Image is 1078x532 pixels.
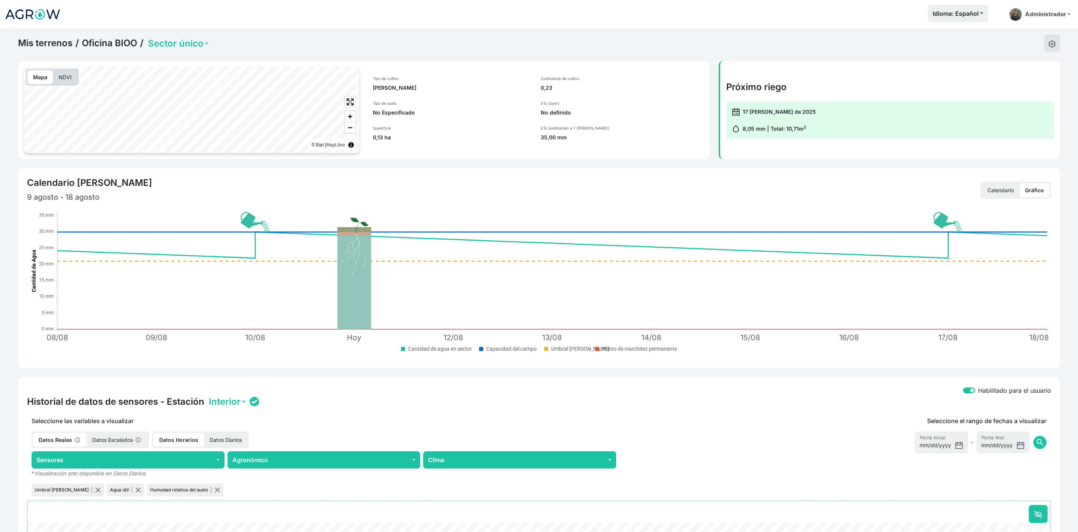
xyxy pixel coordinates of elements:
text: 10 mm [39,294,54,299]
p: Umbral [PERSON_NAME] [35,487,92,493]
a: Mis terrenos [18,38,72,49]
span: - [971,438,974,447]
p: Gráfico [1019,183,1049,197]
img: calendar [732,125,740,133]
p: Datos Escalados [87,433,148,447]
p: Agua útil [110,487,132,493]
summary: Toggle attribution [347,140,356,149]
h4: Historial de datos de sensores - Estación [27,396,204,407]
img: edit [1048,40,1056,48]
p: Tipo de suelo [373,101,532,106]
select: Station selector [207,396,247,407]
div: © Esri | [312,141,345,149]
text: 17/08 [938,333,957,342]
text: Cantidad de Agua [31,250,37,292]
p: 9 agosto - 18 agosto [27,191,539,203]
p: Seleccione el rango de fechas a visualizar [927,416,1046,425]
path: Mon Aug 11 2025 00:00:00 GMT+0200 (hora de verano de Europa central):28.85, Datos de hoy [337,236,371,330]
text: Hoy [347,333,361,342]
text: 35 mm [39,212,54,218]
img: status [250,397,259,406]
text: 0 mm [42,326,54,332]
p: ETo (ayer) [541,101,704,106]
button: Zoom out [345,122,356,133]
p: Humedad relativa del suelo [150,487,211,493]
button: Ocultar todo [1029,505,1048,523]
p: Datos Diarios [204,433,247,447]
p: 0,23 [541,84,704,92]
text: 12/08 [443,333,463,342]
p: Mapa [27,70,53,84]
p: NDVI [53,70,77,84]
canvas: Map [24,67,359,153]
p: 17 [PERSON_NAME] de 2025 [743,108,816,116]
p: No Especificado [373,109,532,116]
p: [PERSON_NAME] [373,84,532,92]
p: Datos Reales [33,433,87,447]
text: Umbral [PERSON_NAME] [551,346,609,352]
text: 20 mm [39,261,54,267]
text: 08/08 [47,333,68,342]
p: No definido [541,109,704,116]
g: Datos de hoy,StackingColumn series with 1 data points [337,236,371,330]
a: Administrador [1006,5,1073,24]
img: sprinkler [933,207,963,237]
text: 5 mm [42,310,54,315]
p: Coeficiente de cultivo [541,76,704,81]
label: Habilitado para el usuario [978,386,1051,395]
g: Punto de marchitez permanente series is showing, press enter to hide the Punto de marchitez perma... [596,346,677,352]
text: Cantidad de agua en sector [408,346,472,352]
p: Datos Horarios [154,433,204,447]
p: 35,00 mm [541,134,704,141]
g: Umbral de riego series is showing, press enter to hide the Umbral de riego series [544,346,609,352]
a: MapLibre [326,142,345,148]
span: search [1036,438,1045,447]
button: Agronómico [228,451,421,469]
sup: 3 [804,125,806,130]
button: search [1033,436,1046,449]
text: Punto de marchitez permanente [602,346,677,352]
text: 25 mm [39,245,54,250]
text: 18/08 [1029,333,1049,342]
span: / [75,38,79,49]
p: 0,13 ha [373,134,532,141]
span: m [799,125,806,132]
button: Sensores [32,451,225,469]
h4: Calendario [PERSON_NAME] [27,177,152,188]
select: Terrain Selector [146,38,210,49]
p: Seleccione las variables a visualizar [27,416,621,425]
button: Enter fullscreen [345,96,356,107]
text: 14/08 [641,333,661,342]
img: plant [324,199,384,277]
div: Annotation [933,207,963,237]
text: 15 mm [39,277,54,283]
img: admin-picture [1009,8,1022,21]
p: ETo (estimación a 7 [PERSON_NAME]) [541,125,704,131]
img: Logo [5,5,61,24]
p: 8,05 mm | Total: 10,71 [743,125,806,133]
em: Visualización solo disponible en Datos Diarios [34,470,145,476]
text: 09/08 [146,333,167,342]
button: Idioma: Español [928,5,988,22]
span: / [140,38,143,49]
g: Capacidad del campo series is showing, press enter to hide the Capacidad del campo series [479,346,537,352]
g: Cantidad de agua en sector series is showing, press enter to hide the Cantidad de agua en sector ... [401,346,472,352]
p: Calendario [982,183,1019,197]
ejs-chart: . Syncfusion interactive chart. [27,209,1051,359]
h4: Próximo riego [726,81,1054,93]
text: 10/08 [245,333,265,342]
p: Tipo de cultivo [373,76,532,81]
a: Oficina BIOO [82,38,137,49]
text: 16/08 [839,333,859,342]
button: Clima [423,451,616,469]
text: 30 mm [39,229,54,234]
img: sprinkler [240,207,270,237]
p: Superficie [373,125,532,131]
text: Capacidad del campo [486,346,537,352]
text: 13/08 [542,333,562,342]
div: Annotation [240,207,270,237]
img: calendar [732,108,740,116]
text: 15/08 [740,333,760,342]
button: Zoom in [345,111,356,122]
